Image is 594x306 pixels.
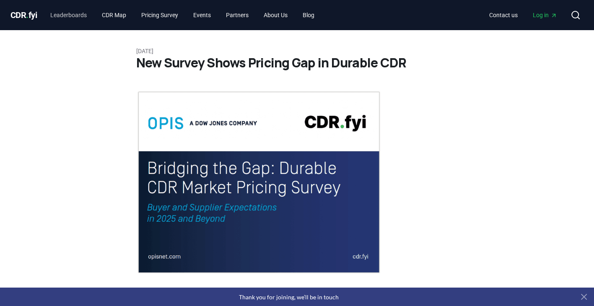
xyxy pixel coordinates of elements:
[136,90,381,274] img: blog post image
[95,8,133,23] a: CDR Map
[135,8,185,23] a: Pricing Survey
[219,8,255,23] a: Partners
[26,10,29,20] span: .
[187,8,218,23] a: Events
[482,8,524,23] a: Contact us
[136,47,458,55] p: [DATE]
[257,8,294,23] a: About Us
[44,8,93,23] a: Leaderboards
[10,10,37,20] span: CDR fyi
[10,9,37,21] a: CDR.fyi
[533,11,557,19] span: Log in
[482,8,564,23] nav: Main
[526,8,564,23] a: Log in
[136,55,458,70] h1: New Survey Shows Pricing Gap in Durable CDR
[296,8,321,23] a: Blog
[44,8,321,23] nav: Main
